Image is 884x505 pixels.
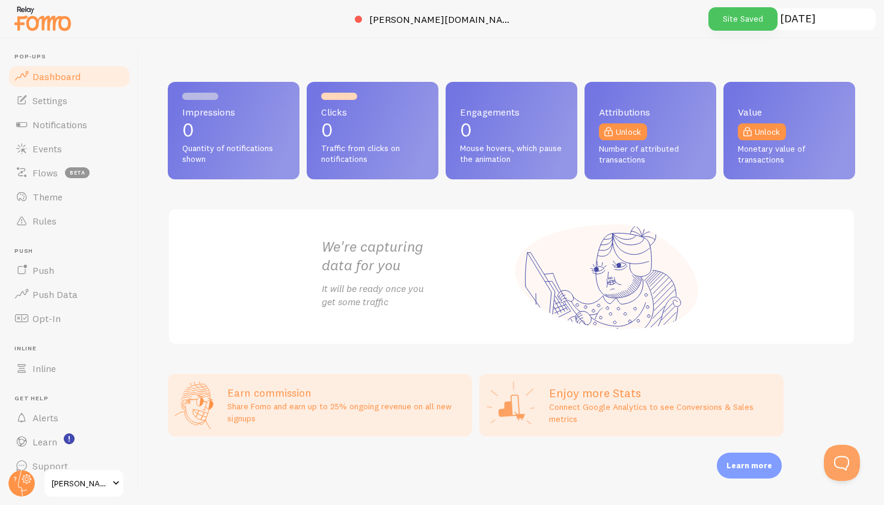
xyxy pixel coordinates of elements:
span: Inline [32,362,56,374]
span: [PERSON_NAME] Health [52,476,109,491]
span: Pop-ups [14,53,131,61]
a: Push [7,258,131,282]
span: Push Data [32,288,78,300]
a: Learn [7,430,131,454]
a: Inline [7,356,131,380]
span: Support [32,460,68,472]
svg: <p>Watch New Feature Tutorials!</p> [64,433,75,444]
img: fomo-relay-logo-orange.svg [13,3,73,34]
span: Rules [32,215,57,227]
p: It will be ready once you get some traffic [322,282,512,309]
h2: We're capturing data for you [322,237,512,274]
span: Theme [32,191,63,203]
span: Quantity of notifications shown [182,143,285,164]
div: Learn more [717,453,782,479]
a: Support [7,454,131,478]
div: Site Saved [708,7,778,31]
span: Push [14,247,131,255]
span: Notifications [32,119,87,131]
span: Engagements [460,107,563,117]
h2: Enjoy more Stats [549,385,776,401]
span: Push [32,264,54,276]
span: Inline [14,345,131,353]
a: Rules [7,209,131,233]
p: 0 [182,120,285,140]
a: Opt-In [7,306,131,330]
span: Opt-In [32,312,61,324]
span: Get Help [14,395,131,403]
p: 0 [460,120,563,140]
p: Share Fomo and earn up to 25% ongoing revenue on all new signups [227,400,465,424]
a: Unlock [599,123,647,140]
a: Settings [7,88,131,113]
span: Number of attributed transactions [599,144,702,165]
h3: Earn commission [227,386,465,400]
span: Alerts [32,412,58,424]
a: [PERSON_NAME] Health [43,469,124,498]
a: Unlock [738,123,786,140]
p: 0 [321,120,424,140]
a: Dashboard [7,64,131,88]
span: Monetary value of transactions [738,144,841,165]
a: Theme [7,185,131,209]
span: Flows [32,167,58,179]
a: Enjoy more Stats Connect Google Analytics to see Conversions & Sales metrics [479,374,784,436]
span: Attributions [599,107,702,117]
a: Notifications [7,113,131,137]
span: Traffic from clicks on notifications [321,143,424,164]
a: Alerts [7,406,131,430]
a: Push Data [7,282,131,306]
a: Flows beta [7,161,131,185]
span: Settings [32,94,67,107]
a: Events [7,137,131,161]
span: Dashboard [32,70,81,82]
span: beta [65,167,90,178]
img: Google Analytics [487,381,535,429]
span: Impressions [182,107,285,117]
p: Connect Google Analytics to see Conversions & Sales metrics [549,401,776,425]
span: Learn [32,436,57,448]
span: Clicks [321,107,424,117]
iframe: Help Scout Beacon - Open [824,445,860,481]
span: Events [32,143,62,155]
span: Value [738,107,841,117]
p: Learn more [726,460,772,471]
span: Mouse hovers, which pause the animation [460,143,563,164]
